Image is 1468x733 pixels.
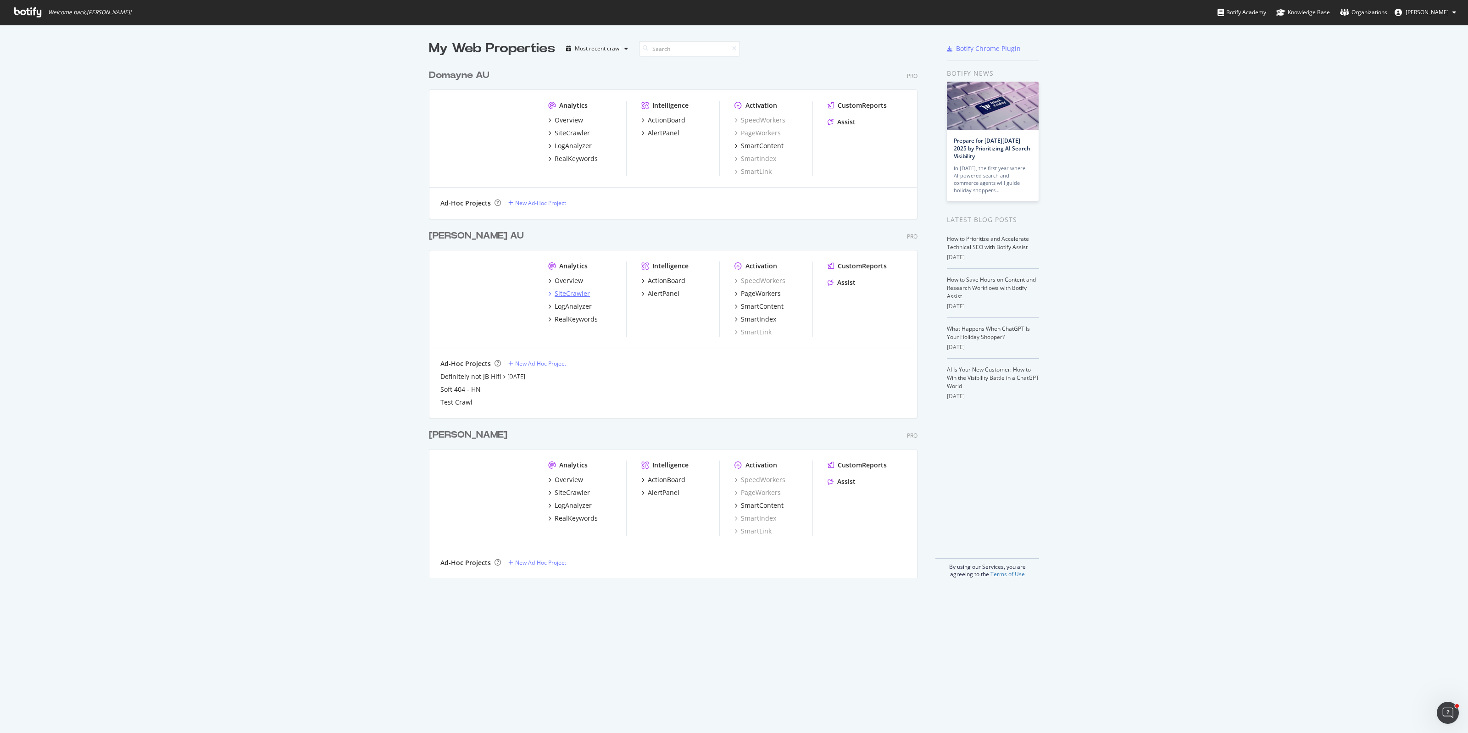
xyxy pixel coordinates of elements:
[648,289,679,298] div: AlertPanel
[429,69,493,82] a: Domayne AU
[548,475,583,484] a: Overview
[734,128,781,138] a: PageWorkers
[648,128,679,138] div: AlertPanel
[559,101,588,110] div: Analytics
[741,501,784,510] div: SmartContent
[828,278,856,287] a: Assist
[734,527,772,536] div: SmartLink
[548,128,590,138] a: SiteCrawler
[48,9,131,16] span: Welcome back, [PERSON_NAME] !
[741,289,781,298] div: PageWorkers
[947,392,1039,400] div: [DATE]
[947,82,1039,130] img: Prepare for Black Friday 2025 by Prioritizing AI Search Visibility
[1406,8,1449,16] span: Matt Smiles
[828,461,887,470] a: CustomReports
[954,165,1032,194] div: In [DATE], the first year where AI-powered search and commerce agents will guide holiday shoppers…
[838,101,887,110] div: CustomReports
[548,315,598,324] a: RealKeywords
[734,116,785,125] a: SpeedWorkers
[440,398,473,407] a: Test Crawl
[734,475,785,484] div: SpeedWorkers
[429,229,528,243] a: [PERSON_NAME] AU
[555,116,583,125] div: Overview
[947,235,1029,251] a: How to Prioritize and Accelerate Technical SEO with Botify Assist
[828,261,887,271] a: CustomReports
[734,167,772,176] a: SmartLink
[648,475,685,484] div: ActionBoard
[745,261,777,271] div: Activation
[575,46,621,51] div: Most recent crawl
[734,328,772,337] a: SmartLink
[515,559,566,566] div: New Ad-Hoc Project
[440,385,481,394] div: Soft 404 - HN
[440,101,534,175] img: www.domayne.com.au
[555,488,590,497] div: SiteCrawler
[548,116,583,125] a: Overview
[648,116,685,125] div: ActionBoard
[947,325,1030,341] a: What Happens When ChatGPT Is Your Holiday Shopper?
[641,116,685,125] a: ActionBoard
[555,475,583,484] div: Overview
[734,315,776,324] a: SmartIndex
[652,101,689,110] div: Intelligence
[440,359,491,368] div: Ad-Hoc Projects
[548,154,598,163] a: RealKeywords
[562,41,632,56] button: Most recent crawl
[1387,5,1463,20] button: [PERSON_NAME]
[555,514,598,523] div: RealKeywords
[548,488,590,497] a: SiteCrawler
[741,141,784,150] div: SmartContent
[429,69,489,82] div: Domayne AU
[559,261,588,271] div: Analytics
[734,501,784,510] a: SmartContent
[734,154,776,163] a: SmartIndex
[555,302,592,311] div: LogAnalyzer
[837,477,856,486] div: Assist
[507,372,525,380] a: [DATE]
[555,276,583,285] div: Overview
[440,261,534,336] img: harveynorman.com.au
[508,199,566,207] a: New Ad-Hoc Project
[947,302,1039,311] div: [DATE]
[641,289,679,298] a: AlertPanel
[648,488,679,497] div: AlertPanel
[947,276,1036,300] a: How to Save Hours on Content and Research Workflows with Botify Assist
[734,302,784,311] a: SmartContent
[907,233,917,240] div: Pro
[734,276,785,285] a: SpeedWorkers
[429,428,511,442] a: [PERSON_NAME]
[947,253,1039,261] div: [DATE]
[828,101,887,110] a: CustomReports
[947,366,1039,390] a: AI Is Your New Customer: How to Win the Visibility Battle in a ChatGPT World
[429,428,507,442] div: [PERSON_NAME]
[548,276,583,285] a: Overview
[1218,8,1266,17] div: Botify Academy
[440,199,491,208] div: Ad-Hoc Projects
[555,141,592,150] div: LogAnalyzer
[947,68,1039,78] div: Botify news
[734,488,781,497] a: PageWorkers
[734,514,776,523] a: SmartIndex
[641,488,679,497] a: AlertPanel
[555,128,590,138] div: SiteCrawler
[548,302,592,311] a: LogAnalyzer
[555,315,598,324] div: RealKeywords
[837,278,856,287] div: Assist
[652,261,689,271] div: Intelligence
[648,276,685,285] div: ActionBoard
[555,154,598,163] div: RealKeywords
[429,39,555,58] div: My Web Properties
[907,432,917,439] div: Pro
[837,117,856,127] div: Assist
[548,289,590,298] a: SiteCrawler
[947,343,1039,351] div: [DATE]
[641,475,685,484] a: ActionBoard
[1340,8,1387,17] div: Organizations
